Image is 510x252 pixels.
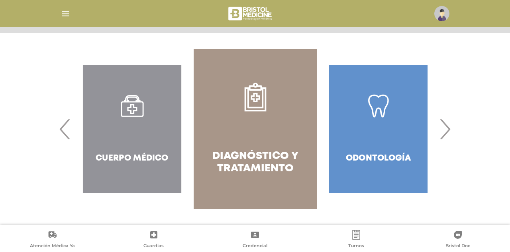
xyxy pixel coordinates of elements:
[445,243,470,250] span: Bristol Doc
[2,230,103,250] a: Atención Médica Ya
[348,243,364,250] span: Turnos
[143,243,164,250] span: Guardias
[208,150,302,175] h4: Diagnóstico y Tratamiento
[227,4,275,23] img: bristol-medicine-blanco.png
[61,9,71,19] img: Cober_menu-lines-white.svg
[103,230,204,250] a: Guardias
[407,230,508,250] a: Bristol Doc
[204,230,306,250] a: Credencial
[243,243,267,250] span: Credencial
[30,243,75,250] span: Atención Médica Ya
[437,107,453,151] span: Next
[306,230,407,250] a: Turnos
[57,107,73,151] span: Previous
[194,49,317,209] a: Diagnóstico y Tratamiento
[434,6,449,21] img: profile-placeholder.svg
